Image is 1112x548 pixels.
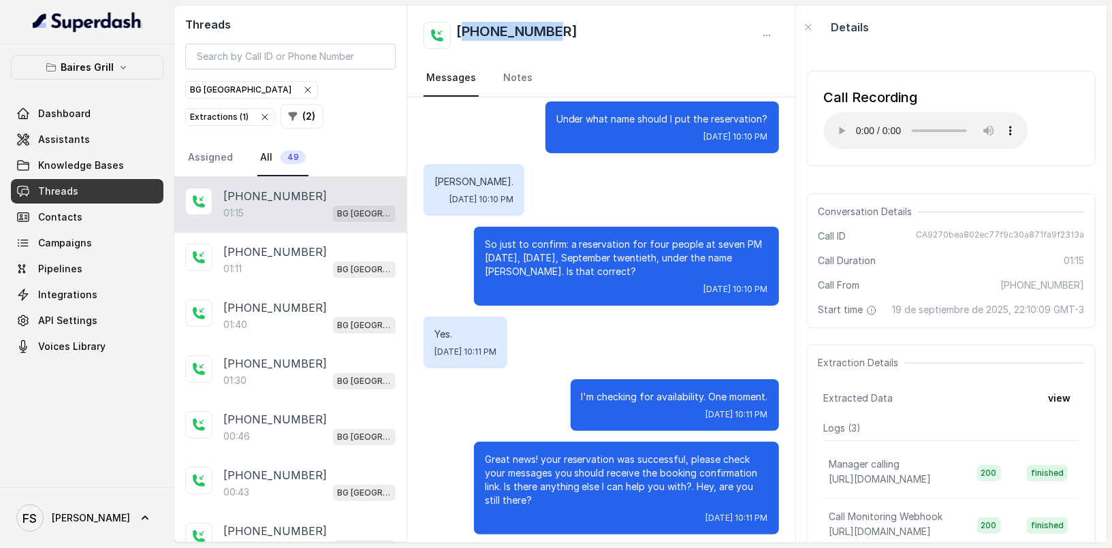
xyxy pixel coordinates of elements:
[190,110,270,124] div: Extractions ( 1 )
[11,231,163,255] a: Campaigns
[11,127,163,152] a: Assistants
[23,511,37,526] text: FS
[434,175,513,189] p: [PERSON_NAME].
[185,44,396,69] input: Search by Call ID or Phone Number
[819,229,846,243] span: Call ID
[977,465,1001,481] span: 200
[706,513,768,523] span: [DATE] 10:11 PM
[11,101,163,126] a: Dashboard
[1064,254,1084,268] span: 01:15
[337,207,392,221] p: BG [GEOGRAPHIC_DATA]
[223,430,250,443] p: 00:46
[223,374,247,387] p: 01:30
[185,81,318,99] button: BG [GEOGRAPHIC_DATA]
[38,159,124,172] span: Knowledge Bases
[892,303,1084,317] span: 19 de septiembre de 2025, 22:10:09 GMT-3
[824,88,1028,107] div: Call Recording
[281,104,323,129] button: (2)
[223,206,244,220] p: 01:15
[38,288,97,302] span: Integrations
[819,254,876,268] span: Call Duration
[185,140,236,176] a: Assigned
[52,511,130,525] span: [PERSON_NAME]
[824,112,1028,149] audio: Your browser does not support the audio element.
[831,19,870,35] p: Details
[38,107,91,120] span: Dashboard
[556,112,768,126] p: Under what name should I put the reservation?
[223,411,327,428] p: [PHONE_NUMBER]
[337,374,392,388] p: BG [GEOGRAPHIC_DATA]
[11,257,163,281] a: Pipelines
[223,188,327,204] p: [PHONE_NUMBER]
[185,16,396,33] h2: Threads
[1000,278,1084,292] span: [PHONE_NUMBER]
[337,263,392,276] p: BG [GEOGRAPHIC_DATA]
[257,140,308,176] a: All49
[819,356,904,370] span: Extraction Details
[824,421,1079,435] p: Logs ( 3 )
[11,499,163,537] a: [PERSON_NAME]
[185,108,275,126] button: Extractions (1)
[829,526,932,537] span: [URL][DOMAIN_NAME]
[11,308,163,333] a: API Settings
[223,355,327,372] p: [PHONE_NUMBER]
[819,205,918,219] span: Conversation Details
[38,210,82,224] span: Contacts
[223,300,327,316] p: [PHONE_NUMBER]
[449,194,513,205] span: [DATE] 10:10 PM
[223,244,327,260] p: [PHONE_NUMBER]
[11,334,163,359] a: Voices Library
[424,60,778,97] nav: Tabs
[223,467,327,483] p: [PHONE_NUMBER]
[819,303,880,317] span: Start time
[824,391,893,405] span: Extracted Data
[829,457,900,471] p: Manager calling
[337,319,392,332] p: BG [GEOGRAPHIC_DATA]
[223,262,242,276] p: 01:11
[485,453,768,507] p: Great news! your reservation was successful, please check your messages you should receive the bo...
[1027,465,1068,481] span: finished
[501,60,535,97] a: Notes
[704,131,768,142] span: [DATE] 10:10 PM
[829,510,943,523] p: Call Monitoring Webhook
[819,278,860,292] span: Call From
[977,517,1001,534] span: 200
[829,473,932,485] span: [URL][DOMAIN_NAME]
[11,179,163,204] a: Threads
[190,83,313,97] div: BG [GEOGRAPHIC_DATA]
[61,59,114,76] p: Baires Grill
[485,238,768,278] p: So just to confirm: a reservation for four people at seven PM [DATE], [DATE], September twentieth...
[38,184,78,198] span: Threads
[337,430,392,444] p: BG [GEOGRAPHIC_DATA]
[434,327,496,341] p: Yes.
[38,340,106,353] span: Voices Library
[916,229,1084,243] span: CA9270bea802ec77f9c30a871fa9f2313a
[223,523,327,539] p: [PHONE_NUMBER]
[11,55,163,80] button: Baires Grill
[706,409,768,420] span: [DATE] 10:11 PM
[337,486,392,500] p: BG [GEOGRAPHIC_DATA]
[33,11,142,33] img: light.svg
[223,485,249,499] p: 00:43
[1027,517,1068,534] span: finished
[281,150,306,164] span: 49
[456,22,577,49] h2: [PHONE_NUMBER]
[38,133,90,146] span: Assistants
[434,346,496,357] span: [DATE] 10:11 PM
[11,283,163,307] a: Integrations
[38,314,97,327] span: API Settings
[11,205,163,229] a: Contacts
[38,262,82,276] span: Pipelines
[582,390,768,404] p: I'm checking for availability. One moment.
[1040,386,1079,410] button: view
[424,60,479,97] a: Messages
[38,236,92,250] span: Campaigns
[223,318,247,332] p: 01:40
[185,140,396,176] nav: Tabs
[704,284,768,295] span: [DATE] 10:10 PM
[11,153,163,178] a: Knowledge Bases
